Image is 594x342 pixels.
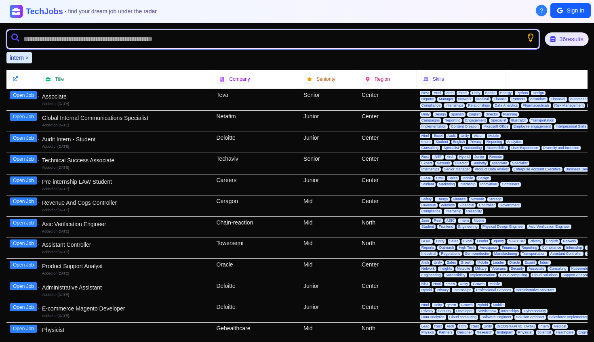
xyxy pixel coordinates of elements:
span: Unity [482,324,494,329]
div: Administrative Assistant [42,283,210,292]
span: Semiconductor [463,252,491,256]
span: Interpersonal Skills [554,124,588,129]
span: Manager [437,97,455,101]
span: Physicist [516,330,534,335]
div: Added on [DATE] [42,271,210,276]
div: Junior [300,280,358,301]
button: Open Job [10,219,37,227]
span: intern [10,54,24,62]
span: Risk Management [553,103,586,108]
div: Revenue And Cogs Controller [42,199,210,207]
span: Associate [529,97,548,101]
div: Added on [DATE] [42,292,210,298]
div: North [358,237,417,258]
span: Diversity and inclusion [541,146,581,150]
span: Mobile [491,303,506,307]
span: Arch [445,324,456,329]
span: Mobile [461,176,475,180]
span: Netsuite [455,266,472,271]
span: Growth [471,282,486,286]
button: Open Job [10,176,37,185]
span: Software Engineer [480,315,513,319]
span: Specialist [489,118,508,123]
span: Support Analyst [561,273,590,277]
span: Unity [432,260,444,265]
div: E-commerce Magento Developer [42,304,210,313]
span: Sales [447,176,459,180]
span: Accessibility [444,273,467,277]
span: Analytics [506,140,523,144]
button: Remove intern filter [25,54,29,62]
span: Professional Services [474,288,513,292]
span: Network [457,97,473,101]
span: SAP ERP [507,239,526,243]
span: Storage [487,197,503,201]
span: Design [476,176,491,180]
span: Hybrid [457,155,471,159]
button: Sign In [550,3,591,18]
span: Microsoft Office [482,124,510,129]
button: Open Job [10,325,37,333]
span: Campaigns [420,118,442,123]
span: Associate [527,266,546,271]
div: Netafim [213,111,300,132]
span: Audit [446,134,457,138]
span: Frontend [437,225,455,229]
span: Controller [477,203,496,208]
div: Mid [300,217,358,237]
span: Research [475,330,494,335]
span: Unity [432,303,444,307]
div: Mid [300,259,358,280]
div: Oracle [213,259,300,280]
span: Insights [438,266,454,271]
span: Medical [475,97,491,101]
span: Privacy [435,288,451,292]
span: Hybrid [476,303,490,307]
span: Physical Design Engineer [481,225,526,229]
span: Pharmaceuticals [521,103,551,108]
div: Center [358,153,417,174]
span: Privacy [468,140,483,144]
span: Student [420,182,436,187]
div: Center [358,195,417,216]
span: Design [433,112,447,117]
span: Aerospace [478,245,499,250]
span: Excel [432,134,444,138]
span: Rest [432,218,443,223]
div: Center [358,301,417,322]
span: Html [420,134,431,138]
span: Html [432,282,442,286]
div: Center [358,259,417,280]
span: Transportation [529,118,556,123]
span: User Experience [510,146,540,150]
span: Administrative Assistant [514,288,556,292]
div: Deloitte [213,132,300,153]
div: Added on [DATE] [42,229,210,234]
span: Revenue [420,203,438,208]
div: Product Support Analyst [42,262,210,270]
span: Rest [420,91,431,95]
div: Physicist [42,326,210,334]
span: Python [515,91,529,95]
div: 36 results [545,32,589,46]
span: Intern [458,218,470,223]
span: Industrial [420,252,438,256]
span: מדריך [444,282,457,286]
span: Compliance [540,245,563,250]
span: Military [474,266,489,271]
span: Engineering [457,225,479,229]
div: Teva [213,89,300,110]
span: .NET [432,155,444,159]
span: Leader [491,260,506,265]
span: Internships [420,167,441,172]
span: Privacy [528,239,543,243]
span: Assistant Controller [549,252,583,256]
span: Arch [444,91,455,95]
span: Security [436,309,453,313]
span: Excel [461,239,474,243]
span: Reports [420,97,436,101]
span: Financial [549,97,567,101]
span: Internship [444,209,463,214]
div: Center [358,89,417,110]
span: ? [540,6,543,15]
